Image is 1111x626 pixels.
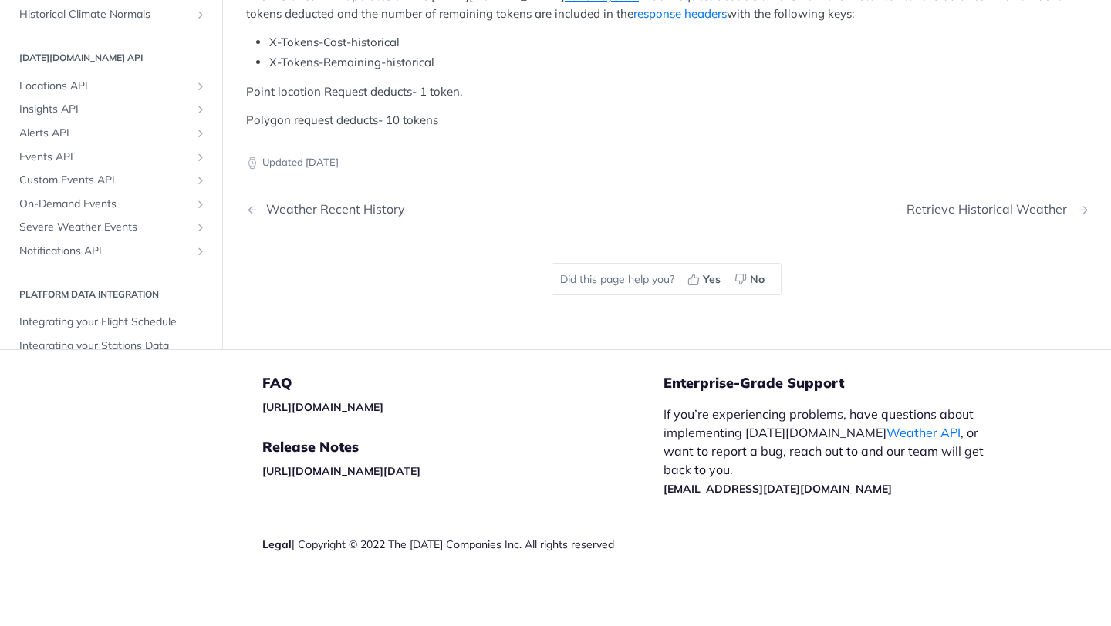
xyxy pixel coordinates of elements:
[19,339,207,355] span: Integrating your Stations Data
[12,240,211,263] a: Notifications APIShow subpages for Notifications API
[246,155,1087,170] p: Updated [DATE]
[682,268,729,291] button: Yes
[194,127,207,140] button: Show subpages for Alerts API
[262,464,420,478] a: [URL][DOMAIN_NAME][DATE]
[19,220,191,236] span: Severe Weather Events
[194,80,207,93] button: Show subpages for Locations API
[269,54,1087,72] li: X-Tokens-Remaining-historical
[19,197,191,212] span: On-Demand Events
[246,83,1087,101] p: Point location Request deducts- 1 token.
[262,438,664,456] h5: Release Notes
[12,122,211,145] a: Alerts APIShow subpages for Alerts API
[19,315,207,331] span: Integrating your Flight Schedule
[19,103,191,118] span: Insights API
[246,112,1087,130] p: Polygon request deducts- 10 tokens
[12,75,211,98] a: Locations APIShow subpages for Locations API
[703,271,721,288] span: Yes
[12,99,211,122] a: Insights APIShow subpages for Insights API
[19,8,191,23] span: Historical Climate Normals
[12,4,211,27] a: Historical Climate NormalsShow subpages for Historical Climate Normals
[19,150,191,165] span: Events API
[194,104,207,116] button: Show subpages for Insights API
[269,34,1087,52] li: X-Tokens-Cost-historical
[552,263,782,295] div: Did this page help you?
[258,202,405,217] div: Weather Recent History
[194,245,207,257] button: Show subpages for Notifications API
[12,217,211,240] a: Severe Weather EventsShow subpages for Severe Weather Events
[907,202,1075,217] div: Retrieve Historical Weather
[12,51,211,65] h2: [DATE][DOMAIN_NAME] API
[246,202,606,217] a: Previous Page: Weather Recent History
[246,187,1087,232] nav: Pagination Controls
[19,79,191,94] span: Locations API
[262,400,383,414] a: [URL][DOMAIN_NAME]
[633,6,727,21] a: response headers
[12,288,211,301] h2: Platform DATA integration
[12,170,211,193] a: Custom Events APIShow subpages for Custom Events API
[194,151,207,163] button: Show subpages for Events API
[19,173,191,189] span: Custom Events API
[12,311,211,335] a: Integrating your Flight Schedule
[664,374,1025,392] h5: Enterprise-Grade Support
[19,244,191,259] span: Notifications API
[886,425,961,440] a: Weather API
[12,193,211,216] a: On-Demand EventsShow subpages for On-Demand Events
[194,198,207,210] button: Show subpages for On-Demand Events
[194,9,207,22] button: Show subpages for Historical Climate Normals
[729,268,773,291] button: No
[194,175,207,187] button: Show subpages for Custom Events API
[262,537,664,552] div: | Copyright © 2022 The [DATE] Companies Inc. All rights reserved
[12,146,211,169] a: Events APIShow subpages for Events API
[907,202,1087,217] a: Next Page: Retrieve Historical Weather
[750,271,765,288] span: No
[664,482,892,496] a: [EMAIL_ADDRESS][DATE][DOMAIN_NAME]
[262,537,292,551] a: Legal
[262,374,664,392] h5: FAQ
[19,126,191,141] span: Alerts API
[664,405,1000,497] p: If you’re experiencing problems, have questions about implementing [DATE][DOMAIN_NAME] , or want ...
[194,222,207,234] button: Show subpages for Severe Weather Events
[12,335,211,358] a: Integrating your Stations Data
